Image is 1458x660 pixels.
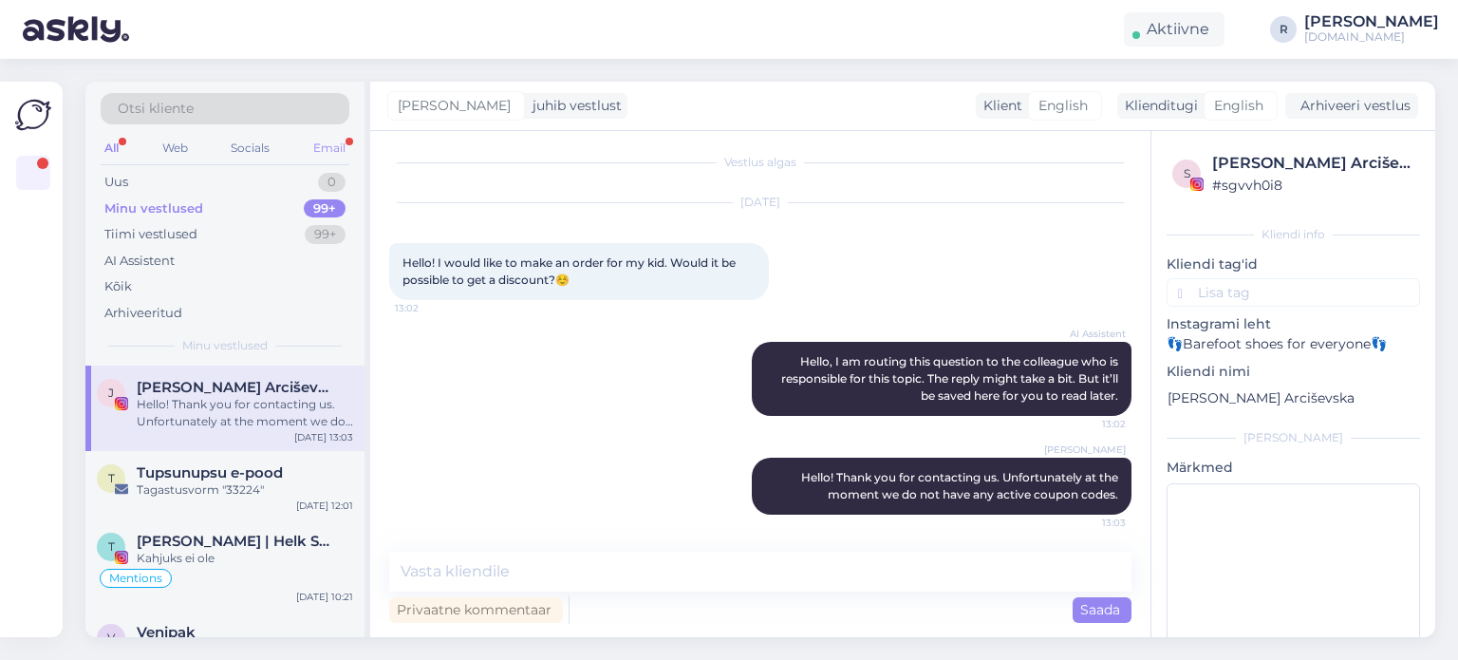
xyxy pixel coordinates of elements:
[108,539,115,554] span: T
[296,499,353,513] div: [DATE] 12:01
[1038,96,1088,116] span: English
[395,301,466,315] span: 13:02
[108,471,115,485] span: T
[1167,362,1420,382] p: Kliendi nimi
[1167,226,1420,243] div: Kliendi info
[159,136,192,160] div: Web
[1044,443,1126,457] span: [PERSON_NAME]
[1184,166,1190,180] span: s
[118,99,194,119] span: Otsi kliente
[104,173,128,192] div: Uus
[781,354,1121,403] span: Hello, I am routing this question to the colleague who is responsible for this topic. The reply m...
[1304,14,1447,45] a: [PERSON_NAME][DOMAIN_NAME]
[525,96,622,116] div: juhib vestlust
[801,470,1121,501] span: Hello! Thank you for contacting us. Unfortunately at the moment we do not have any active coupon ...
[1080,601,1124,618] span: Saada
[137,379,334,396] span: Justina Arciševska
[109,573,162,584] span: Mentions
[389,154,1131,171] div: Vestlus algas
[309,136,349,160] div: Email
[1124,12,1224,47] div: Aktiivne
[389,194,1131,211] div: [DATE]
[1055,417,1126,431] span: 13:02
[107,631,115,645] span: V
[402,255,738,287] span: Hello! I would like to make an order for my kid. Would it be possible to get a discount?☺️
[304,199,346,218] div: 99+
[1055,516,1126,530] span: 13:03
[137,533,334,550] span: Teele | Helk Stuudio
[398,96,511,116] span: [PERSON_NAME]
[1167,255,1420,274] p: Kliendi tag'id
[1167,314,1420,334] p: Instagrami leht
[104,277,132,296] div: Kõik
[137,464,283,481] span: Tupsunupsu e-pood
[1214,96,1263,116] span: English
[1270,16,1297,43] div: R
[108,386,114,400] span: J
[101,136,122,160] div: All
[1212,175,1414,196] div: # sgvvh0i8
[137,396,353,430] div: Hello! Thank you for contacting us. Unfortunately at the moment we do not have any active coupon ...
[1167,278,1420,307] input: Lisa tag
[137,481,353,499] div: Tagastusvorm "33224"
[976,96,1022,116] div: Klient
[104,252,175,271] div: AI Assistent
[1168,390,1411,405] input: Lisa nimi
[1117,96,1198,116] div: Klienditugi
[182,337,268,354] span: Minu vestlused
[318,173,346,192] div: 0
[389,597,563,623] div: Privaatne kommentaar
[1167,429,1420,446] div: [PERSON_NAME]
[227,136,273,160] div: Socials
[296,590,353,604] div: [DATE] 10:21
[1167,458,1420,478] p: Märkmed
[1167,334,1420,354] p: 👣Barefoot shoes for everyone👣
[1304,29,1439,45] div: [DOMAIN_NAME]
[137,624,196,641] span: Venipak
[104,199,203,218] div: Minu vestlused
[1055,327,1126,341] span: AI Assistent
[104,225,197,244] div: Tiimi vestlused
[137,550,353,567] div: Kahjuks ei ole
[1285,93,1418,119] div: Arhiveeri vestlus
[294,430,353,444] div: [DATE] 13:03
[104,304,182,323] div: Arhiveeritud
[15,97,51,133] img: Askly Logo
[1212,152,1414,175] div: [PERSON_NAME] Arciševska
[1304,14,1439,29] div: [PERSON_NAME]
[305,225,346,244] div: 99+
